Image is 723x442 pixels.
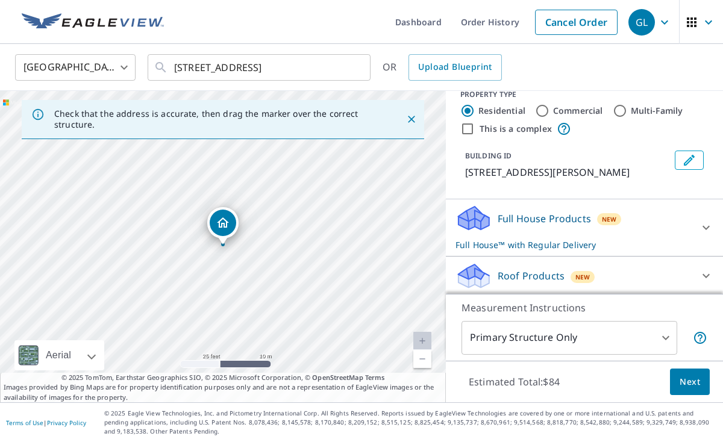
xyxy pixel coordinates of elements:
[383,54,502,81] div: OR
[465,165,670,179] p: [STREET_ADDRESS][PERSON_NAME]
[455,238,692,251] p: Full House™ with Regular Delivery
[628,9,655,36] div: GL
[602,214,617,224] span: New
[631,105,683,117] label: Multi-Family
[535,10,618,35] a: Cancel Order
[104,409,717,436] p: © 2025 Eagle View Technologies, Inc. and Pictometry International Corp. All Rights Reserved. Repo...
[404,111,419,127] button: Close
[480,123,552,135] label: This is a complex
[413,332,431,350] a: Current Level 20, Zoom In Disabled
[6,419,86,426] p: |
[418,60,492,75] span: Upload Blueprint
[365,373,385,382] a: Terms
[207,207,239,244] div: Dropped pin, building 1, Residential property, 133 Oak Ave Sophia, WV 25921
[22,13,164,31] img: EV Logo
[670,369,710,396] button: Next
[413,350,431,368] a: Current Level 20, Zoom Out
[498,211,591,226] p: Full House Products
[575,272,590,282] span: New
[312,373,363,382] a: OpenStreetMap
[462,300,707,315] p: Measurement Instructions
[478,105,525,117] label: Residential
[6,419,43,427] a: Terms of Use
[459,369,569,395] p: Estimated Total: $84
[498,269,565,283] p: Roof Products
[455,204,713,251] div: Full House ProductsNewFull House™ with Regular Delivery
[455,261,713,290] div: Roof ProductsNew
[408,54,501,81] a: Upload Blueprint
[693,331,707,345] span: Your report will include only the primary structure on the property. For example, a detached gara...
[465,151,512,161] p: BUILDING ID
[15,51,136,84] div: [GEOGRAPHIC_DATA]
[42,340,75,370] div: Aerial
[47,419,86,427] a: Privacy Policy
[553,105,603,117] label: Commercial
[460,89,709,100] div: PROPERTY TYPE
[462,321,677,355] div: Primary Structure Only
[14,340,104,370] div: Aerial
[174,51,346,84] input: Search by address or latitude-longitude
[680,375,700,390] span: Next
[675,151,704,170] button: Edit building 1
[61,373,385,383] span: © 2025 TomTom, Earthstar Geographics SIO, © 2025 Microsoft Corporation, ©
[54,108,384,130] p: Check that the address is accurate, then drag the marker over the correct structure.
